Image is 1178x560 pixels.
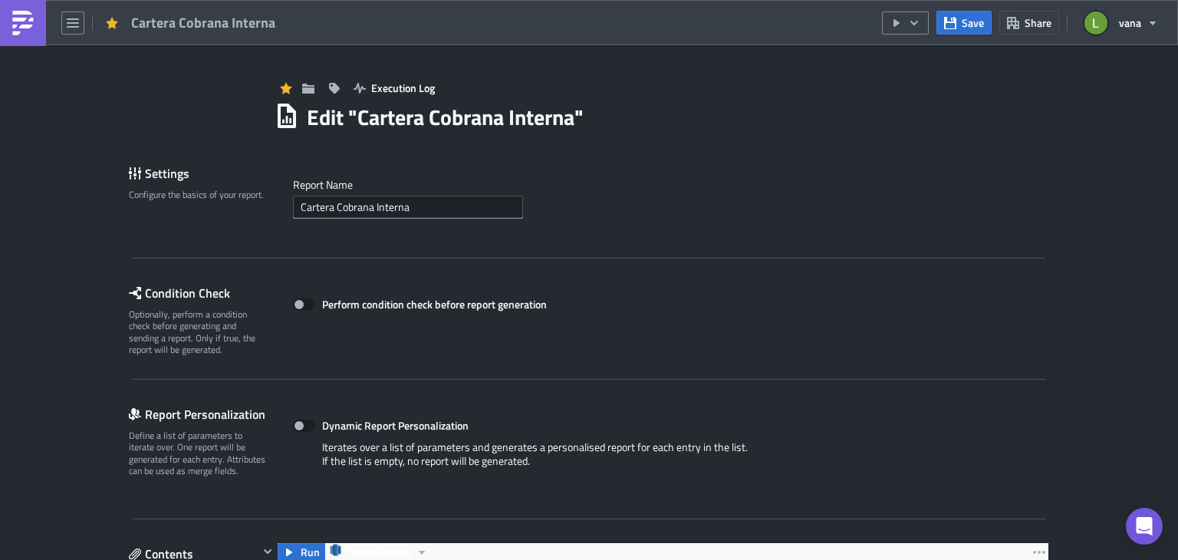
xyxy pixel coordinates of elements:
strong: Dynamic Report Personalization [322,417,469,433]
button: vana [1075,6,1166,40]
img: Avatar [1083,10,1109,36]
img: PushMetrics [11,11,35,35]
div: Define a list of parameters to iterate over. One report will be generated for each entry. Attribu... [129,430,267,477]
div: Settings [129,162,277,185]
div: Report Personalization [129,403,277,426]
button: Save [936,11,992,35]
label: Report Nam﻿e [293,178,1033,192]
span: vana [1119,15,1141,31]
button: Execution Log [346,76,443,100]
div: Optionally, perform a condition check before generating and sending a report. Only if true, the r... [129,308,267,356]
h1: Edit " Cartera Cobrana Interna " [307,104,584,131]
span: Execution Log [371,80,435,96]
strong: Perform condition check before report generation [322,296,547,312]
span: Save [962,15,984,31]
div: Iterates over a list of parameters and generates a personalised report for each entry in the list... [293,440,1033,479]
div: Configure the basics of your report. [129,189,267,200]
span: Cartera Cobrana Interna [131,14,277,31]
div: Open Intercom Messenger [1126,508,1163,545]
button: Share [999,11,1059,35]
span: Share [1025,15,1051,31]
div: Condition Check [129,282,277,305]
